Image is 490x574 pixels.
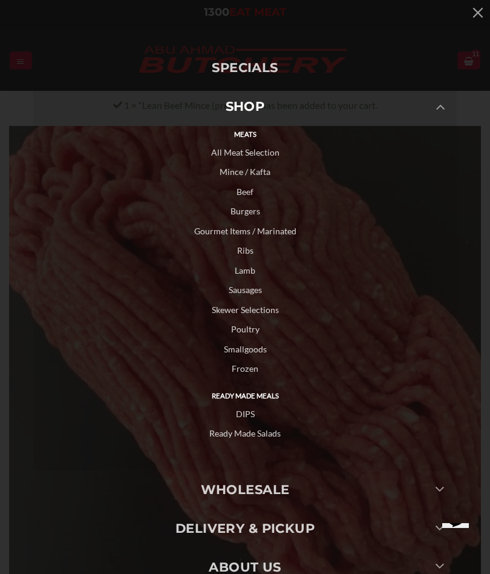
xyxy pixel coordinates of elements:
[33,340,457,360] a: Smallgoods
[33,87,457,126] a: SHOP
[437,523,478,562] iframe: chat widget
[426,96,454,117] button: Toggle
[33,404,457,424] a: DIPS
[33,470,457,509] a: Wholesale
[33,126,457,143] a: Meats
[33,261,457,281] a: Lamb
[33,162,457,182] a: Mince / Kafta
[426,518,454,539] button: Toggle
[426,480,454,500] button: Toggle
[33,320,457,340] a: Poultry
[33,300,457,320] a: Skewer Selections
[33,509,457,548] a: Delivery & Pickup
[33,241,457,261] a: Ribs
[33,202,457,222] a: Burgers
[33,143,457,163] a: All Meat Selection
[33,280,457,300] a: Sausages
[33,182,457,202] a: Beef
[33,388,457,404] a: Ready Made Meals
[33,424,457,444] a: Ready Made Salads
[33,222,457,242] a: Gourmet Items / Marinated
[33,359,457,379] a: Frozen
[33,48,457,87] a: Specials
